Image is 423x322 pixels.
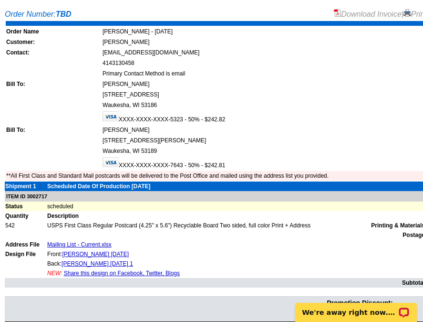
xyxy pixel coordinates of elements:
td: Bill To: [6,79,101,89]
a: [PERSON_NAME] [DATE] 1 [62,260,133,267]
a: Share this design on Facebook, Twitter, Blogs [64,270,180,277]
a: Mailing List - Current.xlsx [47,241,112,248]
td: Status [5,202,47,211]
iframe: LiveChat chat widget [289,292,423,322]
td: Quantity [5,211,47,221]
td: Shipment 1 [5,182,47,191]
td: Address File [5,240,47,249]
a: Download Invoice [334,10,402,18]
td: Contact: [6,48,101,57]
img: visa.gif [103,111,119,121]
td: Promotion Discount: [6,298,393,309]
td: Bill To: [6,125,101,135]
span: NEW: [47,270,62,277]
td: Order Name [6,27,101,36]
img: visa.gif [103,157,119,167]
strong: TBD [56,10,72,18]
td: 542 [5,221,47,230]
td: Total Cost: [6,310,393,321]
td: Design File [5,249,47,259]
a: [PERSON_NAME] [DATE] [62,251,129,258]
img: small-print-icon.gif [403,9,411,17]
td: Customer: [6,37,101,47]
img: small-pdf-icon.gif [334,9,341,17]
